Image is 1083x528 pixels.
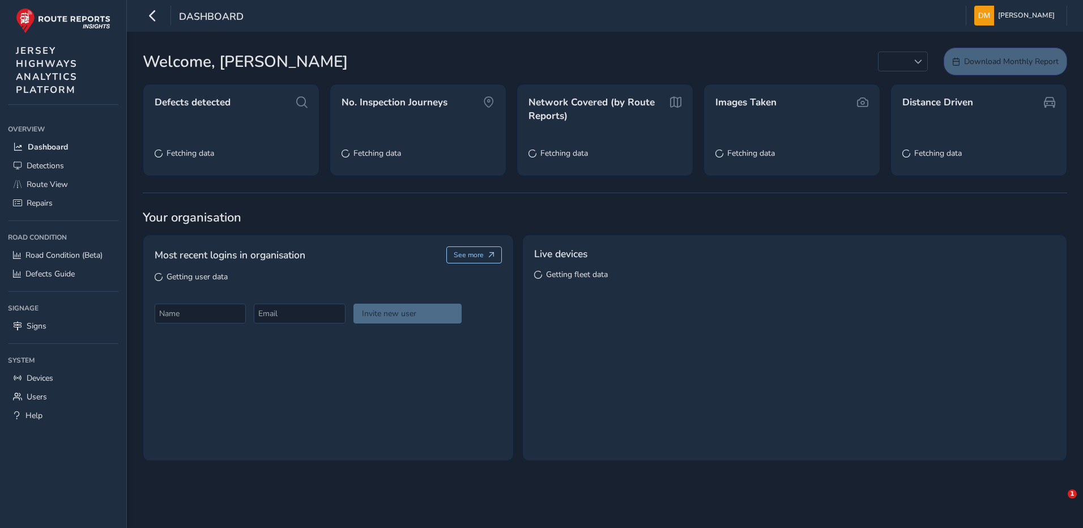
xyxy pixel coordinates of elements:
span: Signs [27,321,46,331]
span: Getting user data [167,271,228,282]
a: Dashboard [8,138,118,156]
span: Most recent logins in organisation [155,248,305,262]
span: JERSEY HIGHWAYS ANALYTICS PLATFORM [16,44,78,96]
a: Signs [8,317,118,335]
iframe: Intercom live chat [1044,489,1072,517]
div: Signage [8,300,118,317]
span: Repairs [27,198,53,208]
span: Fetching data [167,148,214,159]
button: [PERSON_NAME] [974,6,1059,25]
span: Defects Guide [25,269,75,279]
div: System [8,352,118,369]
div: Road Condition [8,229,118,246]
a: Route View [8,175,118,194]
span: No. Inspection Journeys [342,96,447,109]
span: Fetching data [540,148,588,159]
span: Road Condition (Beta) [25,250,103,261]
span: Help [25,410,42,421]
span: Welcome, [PERSON_NAME] [143,50,348,74]
span: Network Covered (by Route Reports) [528,96,666,122]
span: See more [454,250,484,259]
span: Distance Driven [902,96,973,109]
span: Detections [27,160,64,171]
span: [PERSON_NAME] [998,6,1055,25]
input: Email [254,304,345,323]
span: Getting fleet data [546,269,608,280]
a: Users [8,388,118,406]
span: Fetching data [727,148,775,159]
span: Defects detected [155,96,231,109]
input: Name [155,304,246,323]
span: Fetching data [353,148,401,159]
span: Live devices [534,246,587,261]
span: Devices [27,373,53,384]
span: Dashboard [179,10,244,25]
a: Detections [8,156,118,175]
span: Fetching data [914,148,962,159]
span: 1 [1068,489,1077,499]
a: Defects Guide [8,265,118,283]
a: Repairs [8,194,118,212]
span: Route View [27,179,68,190]
span: Your organisation [143,209,1067,226]
a: Road Condition (Beta) [8,246,118,265]
span: Dashboard [28,142,68,152]
span: Users [27,391,47,402]
button: See more [446,246,502,263]
img: rr logo [16,8,110,33]
a: Help [8,406,118,425]
img: diamond-layout [974,6,994,25]
div: Overview [8,121,118,138]
a: Devices [8,369,118,388]
span: Images Taken [715,96,777,109]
